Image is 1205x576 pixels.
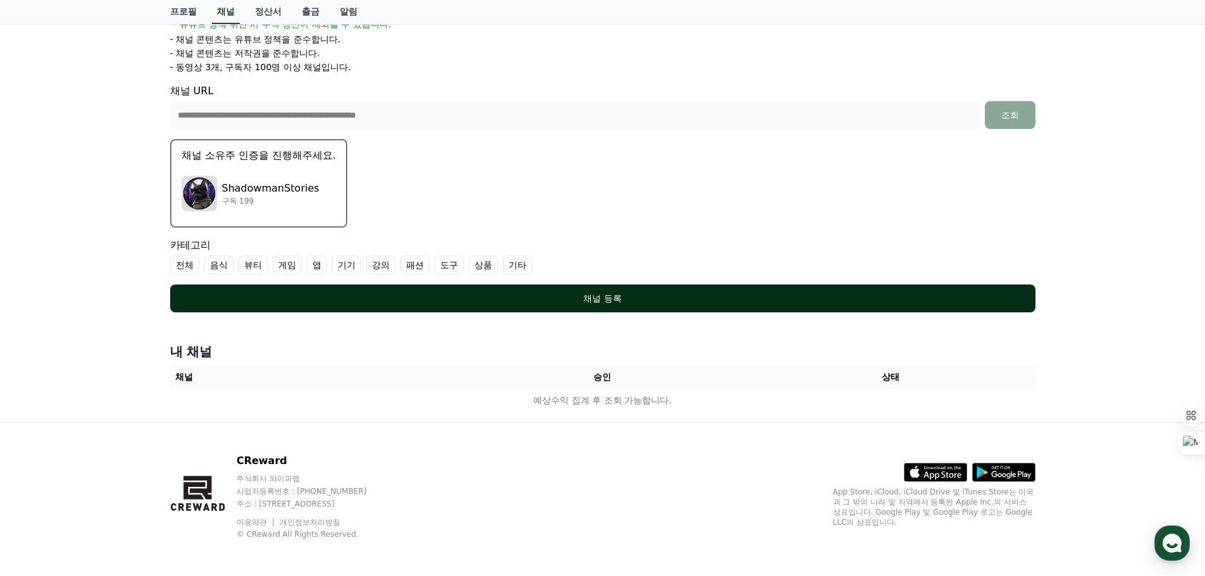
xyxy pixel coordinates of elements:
[366,255,395,274] label: 강의
[182,176,217,211] img: ShadowmanStories
[182,148,336,163] p: 채널 소유주 인증을 진행해주세요.
[469,255,498,274] label: 상품
[163,401,243,432] a: 설정
[204,255,233,274] label: 음식
[503,255,532,274] label: 기타
[435,255,464,274] label: 도구
[170,139,347,228] button: 채널 소유주 인증을 진행해주세요. ShadowmanStories ShadowmanStories 구독 199
[990,109,1030,121] div: 조회
[985,101,1035,129] button: 조회
[170,61,351,73] p: - 동영상 3개, 구독자 100명 이상 채널입니다.
[170,365,459,389] th: 채널
[237,499,391,509] p: 주소 : [STREET_ADDRESS]
[4,401,83,432] a: 홈
[170,47,320,59] p: - 채널 콘텐츠는 저작권을 준수합니다.
[195,420,211,430] span: 설정
[400,255,429,274] label: 패션
[83,401,163,432] a: 대화
[170,33,341,46] p: - 채널 콘텐츠는 유튜브 정책을 준수합니다.
[170,255,199,274] label: 전체
[458,365,746,389] th: 승인
[170,83,1035,129] div: 채널 URL
[746,365,1035,389] th: 상태
[237,453,391,469] p: CReward
[116,420,131,431] span: 대화
[222,181,319,196] p: ShadowmanStories
[273,255,302,274] label: 게임
[237,529,391,539] p: © CReward All Rights Reserved.
[332,255,361,274] label: 기기
[833,487,1035,527] p: App Store, iCloud, iCloud Drive 및 iTunes Store는 미국과 그 밖의 나라 및 지역에서 등록된 Apple Inc.의 서비스 상표입니다. Goo...
[40,420,47,430] span: 홈
[170,389,1035,412] td: 예상수익 집계 후 조회 가능합니다.
[170,285,1035,312] button: 채널 등록
[237,518,276,527] a: 이용약관
[170,238,1035,274] div: 카테고리
[237,486,391,496] p: 사업자등록번호 : [PHONE_NUMBER]
[222,196,319,206] p: 구독 199
[307,255,327,274] label: 앱
[237,474,391,484] p: 주식회사 와이피랩
[170,343,1035,360] h4: 내 채널
[280,518,340,527] a: 개인정보처리방침
[238,255,268,274] label: 뷰티
[195,292,1010,305] div: 채널 등록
